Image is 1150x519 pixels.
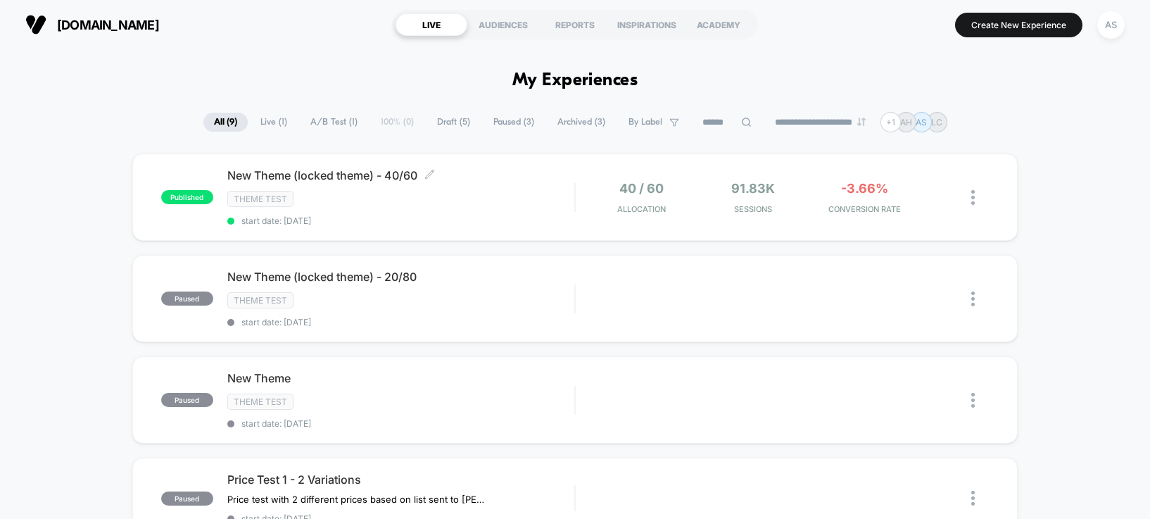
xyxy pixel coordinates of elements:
span: New Theme (locked theme) - 20/80 [227,270,574,284]
span: paused [161,292,213,306]
span: published [161,190,213,204]
div: AUDIENCES [467,13,539,36]
span: CONVERSION RATE [812,204,916,214]
span: Price test with 2 different prices based on list sent to [PERSON_NAME] by planning. [227,494,488,505]
h1: My Experiences [512,70,638,91]
span: Draft ( 5 ) [426,113,481,132]
p: AS [916,117,927,127]
div: REPORTS [539,13,611,36]
span: start date: [DATE] [227,418,574,429]
div: AS [1097,11,1125,39]
span: Theme Test [227,191,293,207]
button: Create New Experience [955,13,1082,37]
img: close [971,190,975,205]
span: 40 / 60 [619,181,664,196]
img: end [857,118,866,126]
span: Paused ( 3 ) [483,113,545,132]
span: [DOMAIN_NAME] [57,18,159,32]
span: start date: [DATE] [227,215,574,226]
span: 91.83k [731,181,775,196]
span: Price Test 1 - 2 Variations [227,473,574,487]
span: By Label [628,117,662,127]
span: -3.66% [841,181,888,196]
span: All ( 9 ) [203,113,248,132]
img: close [971,393,975,408]
span: New Theme (locked theme) - 40/60 [227,168,574,182]
span: New Theme [227,371,574,385]
p: LC [931,117,942,127]
button: AS [1093,11,1129,39]
div: ACADEMY [683,13,754,36]
span: Live ( 1 ) [250,113,298,132]
span: Theme Test [227,394,293,410]
div: LIVE [396,13,467,36]
img: close [971,491,975,506]
img: Visually logo [25,14,46,35]
img: close [971,292,975,306]
span: Sessions [701,204,805,214]
span: Allocation [617,204,666,214]
div: + 1 [880,112,901,132]
span: Theme Test [227,292,293,308]
div: INSPIRATIONS [611,13,683,36]
span: start date: [DATE] [227,317,574,327]
span: Archived ( 3 ) [547,113,616,132]
span: paused [161,492,213,506]
button: [DOMAIN_NAME] [21,13,163,36]
p: AH [900,117,912,127]
span: A/B Test ( 1 ) [300,113,368,132]
span: paused [161,393,213,407]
